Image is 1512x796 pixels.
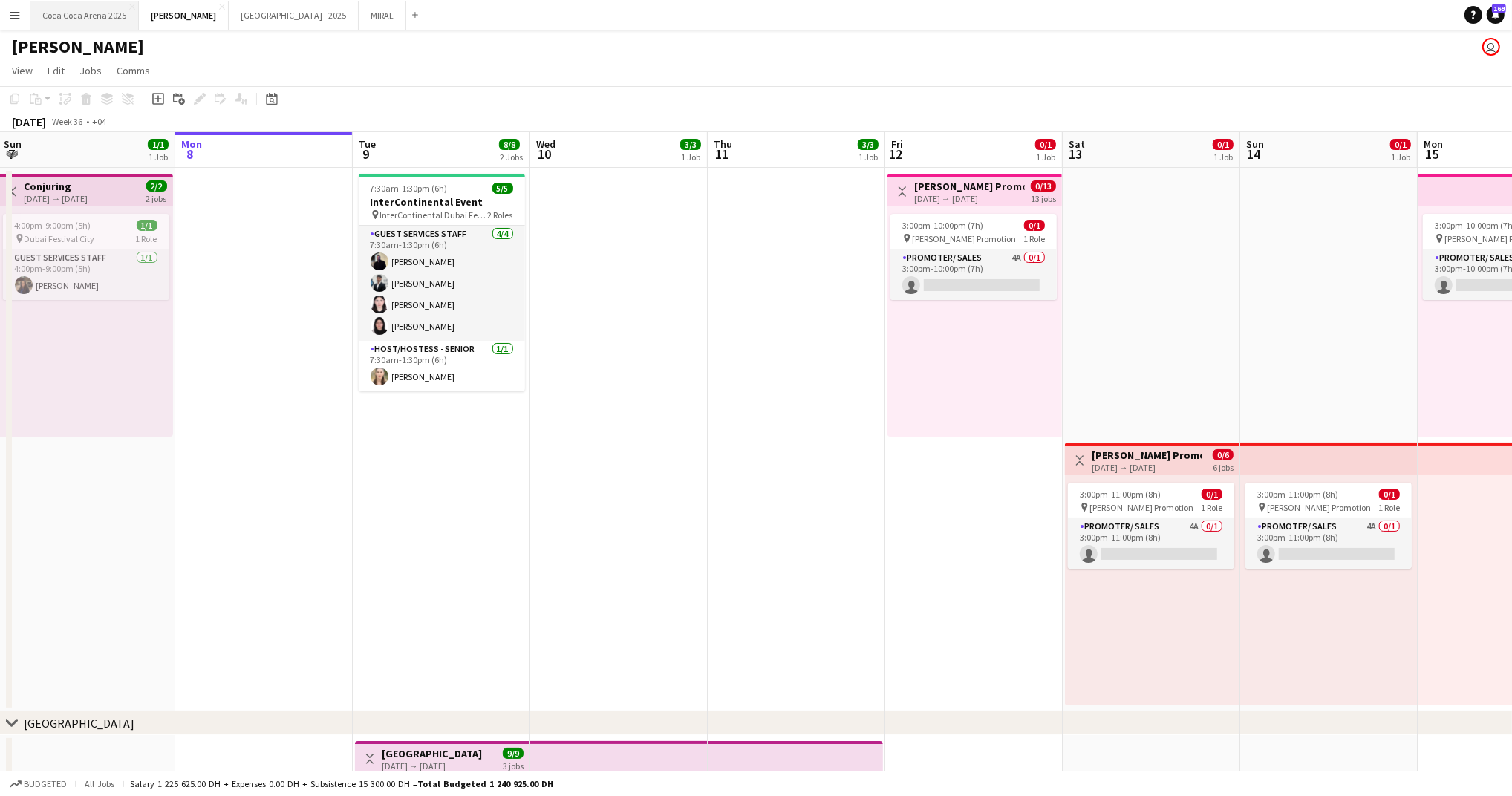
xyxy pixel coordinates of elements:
span: View [12,64,33,77]
button: Coca Coca Arena 2025 [30,1,139,30]
span: 1 Role [1201,502,1222,513]
a: 169 [1487,6,1505,24]
app-card-role: Promoter/ Sales4A0/13:00pm-11:00pm (8h) [1068,518,1234,569]
span: [PERSON_NAME] Promotion [1267,502,1371,513]
span: 169 [1492,4,1506,13]
div: [DATE] → [DATE] [914,193,1025,204]
app-card-role: Guest Services Staff4/47:30am-1:30pm (6h)[PERSON_NAME][PERSON_NAME][PERSON_NAME][PERSON_NAME] [359,226,525,341]
div: 13 jobs [1031,192,1056,204]
span: Budgeted [24,779,67,789]
span: Dubai Festival City [25,233,95,244]
div: 6 jobs [1213,460,1234,473]
span: Tue [359,137,376,151]
div: [DATE] → [DATE] [25,193,88,204]
span: Thu [714,137,732,151]
span: 1/1 [137,220,157,231]
div: 1 Job [1213,151,1233,163]
a: Comms [111,61,156,80]
span: 2/2 [146,180,167,192]
div: 1 Job [1036,151,1055,163]
div: 1 Job [149,151,168,163]
span: Mon [1424,137,1443,151]
span: 1 Role [136,233,157,244]
button: MIRAL [359,1,406,30]
span: 0/1 [1035,139,1056,150]
span: 3/3 [858,139,879,150]
span: [PERSON_NAME] Promotion [912,233,1016,244]
div: 1 Job [681,151,700,163]
h3: [GEOGRAPHIC_DATA] [382,747,482,760]
span: 7:30am-1:30pm (6h) [371,183,448,194]
span: 15 [1421,146,1443,163]
app-job-card: 3:00pm-11:00pm (8h)0/1 [PERSON_NAME] Promotion1 RolePromoter/ Sales4A0/13:00pm-11:00pm (8h) [1245,483,1412,569]
div: Salary 1 225 625.00 DH + Expenses 0.00 DH + Subsistence 15 300.00 DH = [130,778,553,789]
span: 2 Roles [488,209,513,221]
span: 9/9 [503,748,524,759]
h3: InterContinental Event [359,195,525,209]
div: 1 Job [858,151,878,163]
span: 11 [711,146,732,163]
span: 0/13 [1031,180,1056,192]
a: View [6,61,39,80]
app-job-card: 3:00pm-10:00pm (7h)0/1 [PERSON_NAME] Promotion1 RolePromoter/ Sales4A0/13:00pm-10:00pm (7h) [890,214,1057,300]
h1: [PERSON_NAME] [12,36,144,58]
div: 2 Jobs [500,151,523,163]
span: 1/1 [148,139,169,150]
div: [DATE] → [DATE] [382,760,482,771]
span: 3:00pm-11:00pm (8h) [1257,489,1338,500]
span: 0/6 [1213,449,1234,460]
div: 3 jobs [503,759,524,771]
h3: [PERSON_NAME] Promotion [914,180,1025,193]
span: Fri [891,137,903,151]
span: Edit [48,64,65,77]
a: Edit [42,61,71,80]
span: All jobs [82,778,117,789]
span: [PERSON_NAME] Promotion [1089,502,1193,513]
div: [DATE] → [DATE] [1092,462,1202,473]
app-card-role: Guest Services Staff1/14:00pm-9:00pm (5h)[PERSON_NAME] [3,249,169,300]
span: 14 [1244,146,1264,163]
div: [GEOGRAPHIC_DATA] [24,716,134,731]
div: 1 Job [1391,151,1410,163]
span: 3:00pm-10:00pm (7h) [902,220,983,231]
app-job-card: 4:00pm-9:00pm (5h)1/1 Dubai Festival City1 RoleGuest Services Staff1/14:00pm-9:00pm (5h)[PERSON_N... [3,214,169,300]
app-job-card: 3:00pm-11:00pm (8h)0/1 [PERSON_NAME] Promotion1 RolePromoter/ Sales4A0/13:00pm-11:00pm (8h) [1068,483,1234,569]
span: 0/1 [1024,220,1045,231]
span: 0/1 [1213,139,1234,150]
span: Sun [4,137,22,151]
div: 2 jobs [146,192,167,204]
span: Week 36 [49,116,86,127]
a: Jobs [74,61,108,80]
span: 1 Role [1378,502,1400,513]
app-job-card: 7:30am-1:30pm (6h)5/5InterContinental Event InterContinental Dubai Festival City by IHG2 RolesGue... [359,174,525,391]
span: Sat [1069,137,1085,151]
span: 8/8 [499,139,520,150]
span: 12 [889,146,903,163]
span: 5/5 [492,183,513,194]
app-card-role: Promoter/ Sales4A0/13:00pm-11:00pm (8h) [1245,518,1412,569]
span: 0/1 [1202,489,1222,500]
span: Mon [181,137,202,151]
span: InterContinental Dubai Festival City by IHG [380,209,488,221]
span: 9 [356,146,376,163]
span: Wed [536,137,555,151]
span: Total Budgeted 1 240 925.00 DH [417,778,553,789]
span: 13 [1066,146,1085,163]
span: 3/3 [680,139,701,150]
span: 10 [534,146,555,163]
span: 0/1 [1379,489,1400,500]
button: [PERSON_NAME] [139,1,229,30]
span: 1 Role [1023,233,1045,244]
app-user-avatar: Kate Oliveros [1482,38,1500,56]
span: 4:00pm-9:00pm (5h) [15,220,91,231]
span: Comms [117,64,150,77]
button: [GEOGRAPHIC_DATA] - 2025 [229,1,359,30]
button: Budgeted [7,776,69,792]
div: [DATE] [12,114,46,129]
div: +04 [92,116,106,127]
span: Sun [1246,137,1264,151]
